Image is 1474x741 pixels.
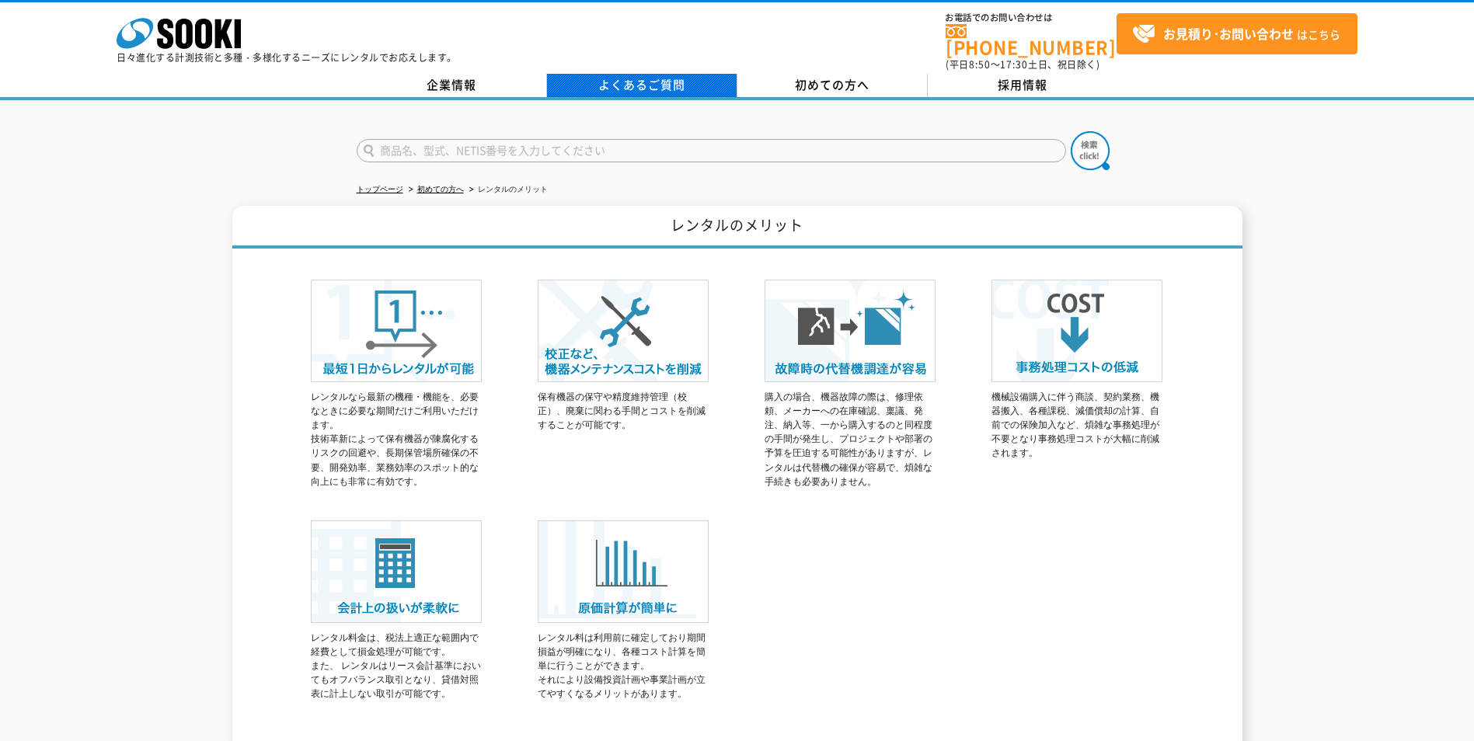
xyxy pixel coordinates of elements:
a: 採用情報 [928,74,1118,97]
p: 保有機器の保守や精度維持管理（校正）、廃棄に関わる手間とコストを削減することが可能です。 [538,390,709,432]
img: 故障時の代替機調達が容易 [765,280,936,382]
img: 会計上の扱いが柔軟に [311,520,482,623]
img: btn_search.png [1071,131,1110,170]
p: 機械設備購入に伴う商談、契約業務、機器搬入、各種課税、減価償却の計算、自前での保険加入など、煩雑な事務処理が不要となり事務処理コストが大幅に削減されます。 [991,390,1162,461]
img: 原価計算が簡単に [538,520,709,623]
p: 購入の場合、機器故障の際は、修理依頼、メーカーへの在庫確認、稟議、発注、納入等、一から購入するのと同程度の手間が発生し、プロジェクトや部署の予算を圧迫する可能性がありますが、レンタルは代替機の確... [765,390,936,489]
p: レンタルなら最新の機種・機能を、必要なときに必要な期間だけご利用いただけます。 技術革新によって保有機器が陳腐化するリスクの回避や、長期保管場所確保の不要、開発効率、業務効率のスポット的な向上に... [311,390,482,489]
span: はこちら [1132,23,1340,46]
span: 17:30 [1000,57,1028,71]
a: [PHONE_NUMBER] [946,24,1117,56]
span: 8:50 [969,57,991,71]
a: トップページ [357,185,403,193]
p: レンタル料金は、税法上適正な範囲内で経費として損金処理が可能です。 また、 レンタルはリース会計基準においてもオフバランス取引となり、貸借対照表に計上しない取引が可能です。 [311,631,482,701]
span: お電話でのお問い合わせは [946,13,1117,23]
input: 商品名、型式、NETIS番号を入力してください [357,139,1066,162]
a: お見積り･お問い合わせはこちら [1117,13,1357,54]
a: 初めての方へ [737,74,928,97]
a: よくあるご質問 [547,74,737,97]
p: レンタル料は利用前に確定しており期間損益が明確になり、各種コスト計算を簡単に行うことができます。 それにより設備投資計画や事業計画が立てやすくなるメリットがあります。 [538,631,709,701]
a: 企業情報 [357,74,547,97]
li: レンタルのメリット [466,182,548,198]
img: 最短1日からレンタルが可能 [311,280,482,382]
img: 校正など、機器メンテナンスコストを削減 [538,280,709,382]
img: 事務処理コストの低減 [991,280,1162,382]
span: (平日 ～ 土日、祝日除く) [946,57,1099,71]
span: 初めての方へ [795,76,869,93]
strong: お見積り･お問い合わせ [1163,24,1294,43]
h1: レンタルのメリット [232,206,1242,249]
a: 初めての方へ [417,185,464,193]
p: 日々進化する計測技術と多種・多様化するニーズにレンタルでお応えします。 [117,53,457,62]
